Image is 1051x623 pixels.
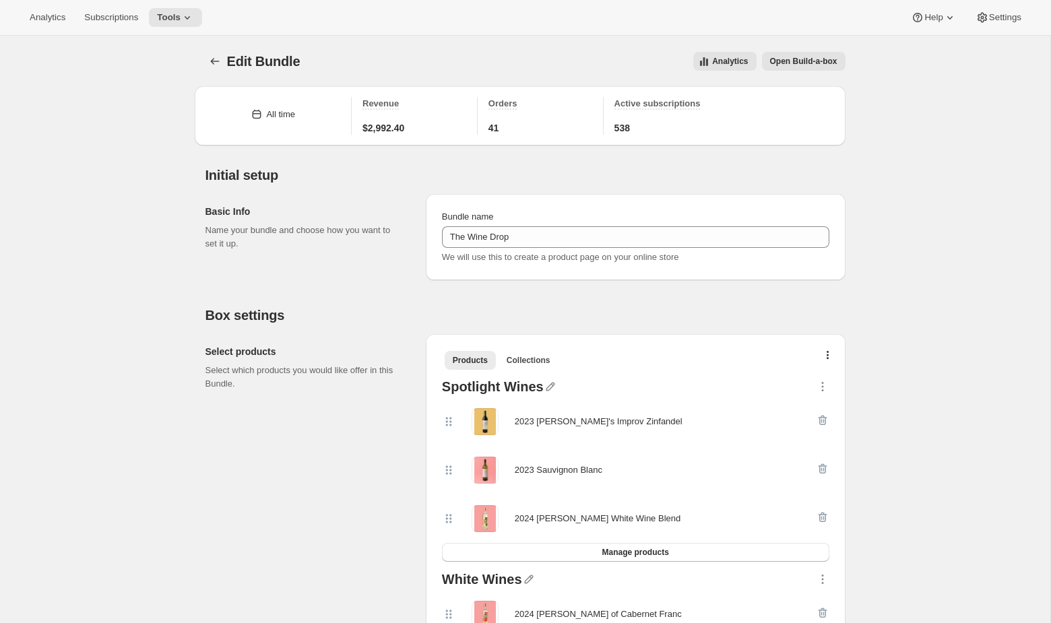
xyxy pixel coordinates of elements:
[442,226,829,248] input: ie. Smoothie box
[149,8,202,27] button: Tools
[205,364,404,391] p: Select which products you would like offer in this Bundle.
[205,345,404,358] h2: Select products
[693,52,756,71] button: View all analytics related to this specific bundles, within certain timeframes
[362,98,399,108] span: Revenue
[205,205,404,218] h2: Basic Info
[84,12,138,23] span: Subscriptions
[762,52,846,71] button: View links to open the build-a-box on the online store
[442,211,494,222] span: Bundle name
[924,12,943,23] span: Help
[442,380,544,397] div: Spotlight Wines
[205,307,846,323] h2: Box settings
[488,98,517,108] span: Orders
[602,547,668,558] span: Manage products
[614,98,701,108] span: Active subscriptions
[266,108,295,121] div: All time
[515,463,602,477] div: 2023 Sauvignon Blanc
[989,12,1021,23] span: Settings
[903,8,964,27] button: Help
[770,56,837,67] span: Open Build-a-box
[967,8,1029,27] button: Settings
[76,8,146,27] button: Subscriptions
[227,54,300,69] span: Edit Bundle
[30,12,65,23] span: Analytics
[507,355,550,366] span: Collections
[712,56,748,67] span: Analytics
[442,543,829,562] button: Manage products
[488,121,499,135] span: 41
[515,512,680,525] div: 2024 [PERSON_NAME] White Wine Blend
[453,355,488,366] span: Products
[157,12,181,23] span: Tools
[205,52,224,71] button: Bundles
[442,252,679,262] span: We will use this to create a product page on your online store
[205,167,846,183] h2: Initial setup
[442,572,522,590] div: White Wines
[22,8,73,27] button: Analytics
[205,224,404,251] p: Name your bundle and choose how you want to set it up.
[362,121,404,135] span: $2,992.40
[614,121,630,135] span: 538
[515,415,682,428] div: 2023 [PERSON_NAME]'s Improv Zinfandel
[515,608,682,621] div: 2024 [PERSON_NAME] of Cabernet Franc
